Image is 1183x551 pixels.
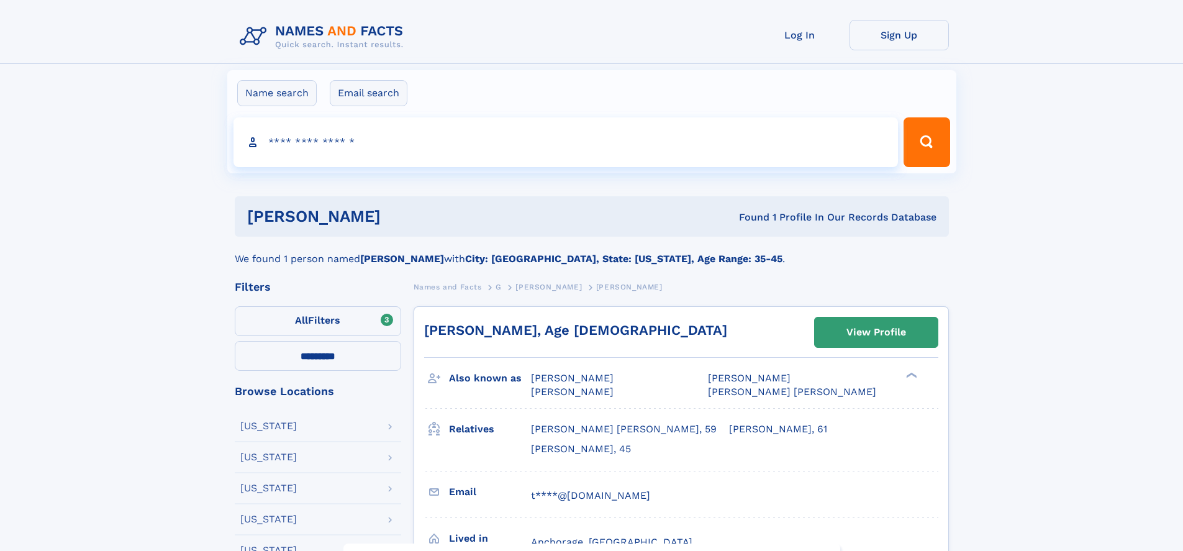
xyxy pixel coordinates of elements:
[295,314,308,326] span: All
[449,481,531,503] h3: Email
[240,514,297,524] div: [US_STATE]
[531,372,614,384] span: [PERSON_NAME]
[531,442,631,456] a: [PERSON_NAME], 45
[235,306,401,336] label: Filters
[815,317,938,347] a: View Profile
[531,422,717,436] a: [PERSON_NAME] [PERSON_NAME], 59
[240,483,297,493] div: [US_STATE]
[235,20,414,53] img: Logo Names and Facts
[235,281,401,293] div: Filters
[237,80,317,106] label: Name search
[515,279,582,294] a: [PERSON_NAME]
[904,117,950,167] button: Search Button
[424,322,727,338] a: [PERSON_NAME], Age [DEMOGRAPHIC_DATA]
[596,283,663,291] span: [PERSON_NAME]
[496,283,502,291] span: G
[330,80,407,106] label: Email search
[531,536,692,548] span: Anchorage, [GEOGRAPHIC_DATA]
[449,528,531,549] h3: Lived in
[729,422,827,436] a: [PERSON_NAME], 61
[560,211,936,224] div: Found 1 Profile In Our Records Database
[850,20,949,50] a: Sign Up
[360,253,444,265] b: [PERSON_NAME]
[235,237,949,266] div: We found 1 person named with .
[708,386,876,398] span: [PERSON_NAME] [PERSON_NAME]
[515,283,582,291] span: [PERSON_NAME]
[247,209,560,224] h1: [PERSON_NAME]
[414,279,482,294] a: Names and Facts
[233,117,899,167] input: search input
[903,371,918,380] div: ❯
[240,452,297,462] div: [US_STATE]
[750,20,850,50] a: Log In
[449,368,531,389] h3: Also known as
[449,419,531,440] h3: Relatives
[240,421,297,431] div: [US_STATE]
[465,253,782,265] b: City: [GEOGRAPHIC_DATA], State: [US_STATE], Age Range: 35-45
[708,372,791,384] span: [PERSON_NAME]
[235,386,401,397] div: Browse Locations
[846,318,906,347] div: View Profile
[531,386,614,398] span: [PERSON_NAME]
[496,279,502,294] a: G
